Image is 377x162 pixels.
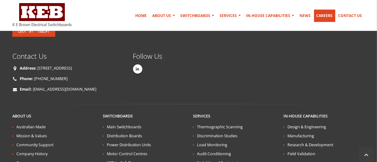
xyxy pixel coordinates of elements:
a: Careers [314,10,335,22]
strong: Phone: [20,76,33,81]
a: Audit Conditioning [197,151,231,156]
strong: Email: [20,87,32,92]
a: Contact Us [336,10,365,22]
a: [STREET_ADDRESS] [38,66,72,71]
a: [EMAIL_ADDRESS][DOMAIN_NAME] [33,87,97,92]
a: Main Switchboards [107,124,141,130]
a: Services [193,113,211,119]
h4: Contact Us [13,52,124,60]
a: Community Support [17,142,54,147]
a: In-house Capabilities [244,10,297,22]
a: Thermographic Scanning [197,124,243,130]
a: Linkedin [133,64,142,74]
a: Home [133,10,149,22]
a: Design & Engineering [287,124,326,130]
a: In-house Capabilities [283,113,328,119]
a: Australian Made [17,124,46,130]
a: Distribution Boards [107,133,142,139]
a: News [297,10,313,22]
a: About Us [13,113,31,119]
a: [PHONE_NUMBER] [34,76,68,81]
strong: Address: [20,66,37,71]
a: Switchboards [178,10,217,22]
a: Research & Development [287,142,333,147]
a: Manufacturing [287,133,314,139]
img: K E Brown Electrical Switchboards [13,3,72,26]
h4: Follow Us [133,52,184,60]
a: About Us [150,10,178,22]
a: Field Validation [287,151,315,156]
a: Motor Control Centres [107,151,147,156]
a: Switchboards [103,113,133,119]
a: Power Distribution Units [107,142,151,147]
a: Mission & Values [17,133,47,139]
a: Load Monitoring [197,142,228,147]
a: Company History [17,151,48,156]
a: Services [217,10,243,22]
a: Discrimination Studies [197,133,238,139]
